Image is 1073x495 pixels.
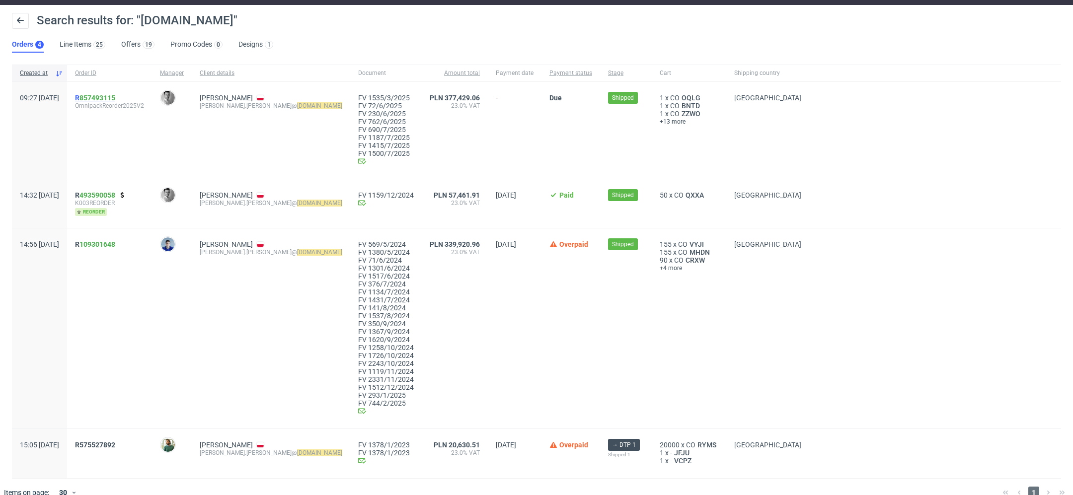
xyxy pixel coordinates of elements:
[217,41,220,48] div: 0
[612,240,634,249] span: Shipped
[358,449,414,457] a: FV 1378/1/2023
[660,248,718,256] div: x
[75,69,144,77] span: Order ID
[200,199,342,207] div: [PERSON_NAME].[PERSON_NAME]@
[358,118,414,126] a: FV 762/6/2025
[660,240,718,248] div: x
[200,441,253,449] a: [PERSON_NAME]
[297,249,342,256] mark: [DOMAIN_NAME]
[430,94,480,102] span: PLN 377,429.06
[684,191,706,199] a: QXXA
[267,41,271,48] div: 1
[608,69,644,77] span: Stage
[75,240,117,248] a: R109301648
[358,367,414,375] a: FV 1119/11/2024
[434,441,480,449] span: PLN 20,630.51
[660,449,718,457] div: x
[496,191,516,199] span: [DATE]
[75,240,115,248] span: R
[680,102,702,110] a: BNTD
[358,359,414,367] a: FV 2243/10/2024
[297,449,342,456] mark: [DOMAIN_NAME]
[358,344,414,352] a: FV 1258/10/2024
[358,69,414,77] span: Document
[660,264,718,272] a: +4 more
[200,449,342,457] div: [PERSON_NAME].[PERSON_NAME]@
[358,375,414,383] a: FV 2331/11/2024
[680,110,702,118] a: ZZWO
[358,110,414,118] a: FV 230/6/2025
[20,191,59,199] span: 14:32 [DATE]
[660,240,672,248] span: 155
[674,191,684,199] span: CO
[688,240,706,248] span: VYJI
[549,69,592,77] span: Payment status
[20,94,59,102] span: 09:27 [DATE]
[75,94,117,102] a: R857493115
[358,248,414,256] a: FV 1380/5/2024
[670,94,680,102] span: CO
[660,94,664,102] span: 1
[75,199,144,207] span: K003REORDER
[79,94,115,102] a: 857493115
[358,272,414,280] a: FV 1517/6/2024
[680,94,702,102] a: OQLG
[358,296,414,304] a: FV 1431/7/2024
[145,41,152,48] div: 19
[170,37,223,53] a: Promo Codes0
[734,191,801,199] span: [GEOGRAPHIC_DATA]
[60,37,105,53] a: Line Items25
[200,69,342,77] span: Client details
[20,69,51,77] span: Created at
[75,191,115,199] span: R
[734,240,801,248] span: [GEOGRAPHIC_DATA]
[358,94,414,102] a: FV 1535/3/2025
[200,94,253,102] a: [PERSON_NAME]
[670,457,672,465] span: -
[430,102,480,110] span: 23.0% VAT
[695,441,718,449] a: RYMS
[660,69,718,77] span: Cart
[200,102,342,110] div: [PERSON_NAME].[PERSON_NAME]@
[161,237,175,251] img: Michał Hanecki
[121,37,154,53] a: Offers19
[358,191,414,199] a: FV 1159/12/2024
[612,191,634,200] span: Shipped
[660,256,718,264] div: x
[75,102,144,110] span: OmnipackReorder2025V2
[660,110,718,118] div: x
[496,240,516,248] span: [DATE]
[12,37,44,53] a: Orders4
[672,449,691,457] span: JFJU
[672,457,693,465] a: VCPZ
[430,248,480,256] span: 23.0% VAT
[20,240,59,248] span: 14:56 [DATE]
[358,383,414,391] a: FV 1512/12/2024
[38,41,41,48] div: 4
[434,191,480,199] span: PLN 57,461.91
[660,191,668,199] span: 50
[734,69,801,77] span: Shipping country
[660,118,718,126] span: +13 more
[358,312,414,320] a: FV 1537/8/2024
[430,69,480,77] span: Amount total
[358,264,414,272] a: FV 1301/6/2024
[75,94,115,102] span: R
[660,102,718,110] div: x
[430,240,480,248] span: PLN 339,920.96
[734,441,801,449] span: [GEOGRAPHIC_DATA]
[559,240,588,248] span: Overpaid
[686,441,695,449] span: CO
[612,440,636,449] span: → DTP 1
[200,248,342,256] div: [PERSON_NAME].[PERSON_NAME]@
[734,94,801,102] span: [GEOGRAPHIC_DATA]
[496,441,516,449] span: [DATE]
[358,149,414,157] a: FV 1500/7/2025
[358,102,414,110] a: FV 72/6/2025
[238,37,273,53] a: Designs1
[660,441,718,449] div: x
[161,438,175,452] img: Alex Le Mee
